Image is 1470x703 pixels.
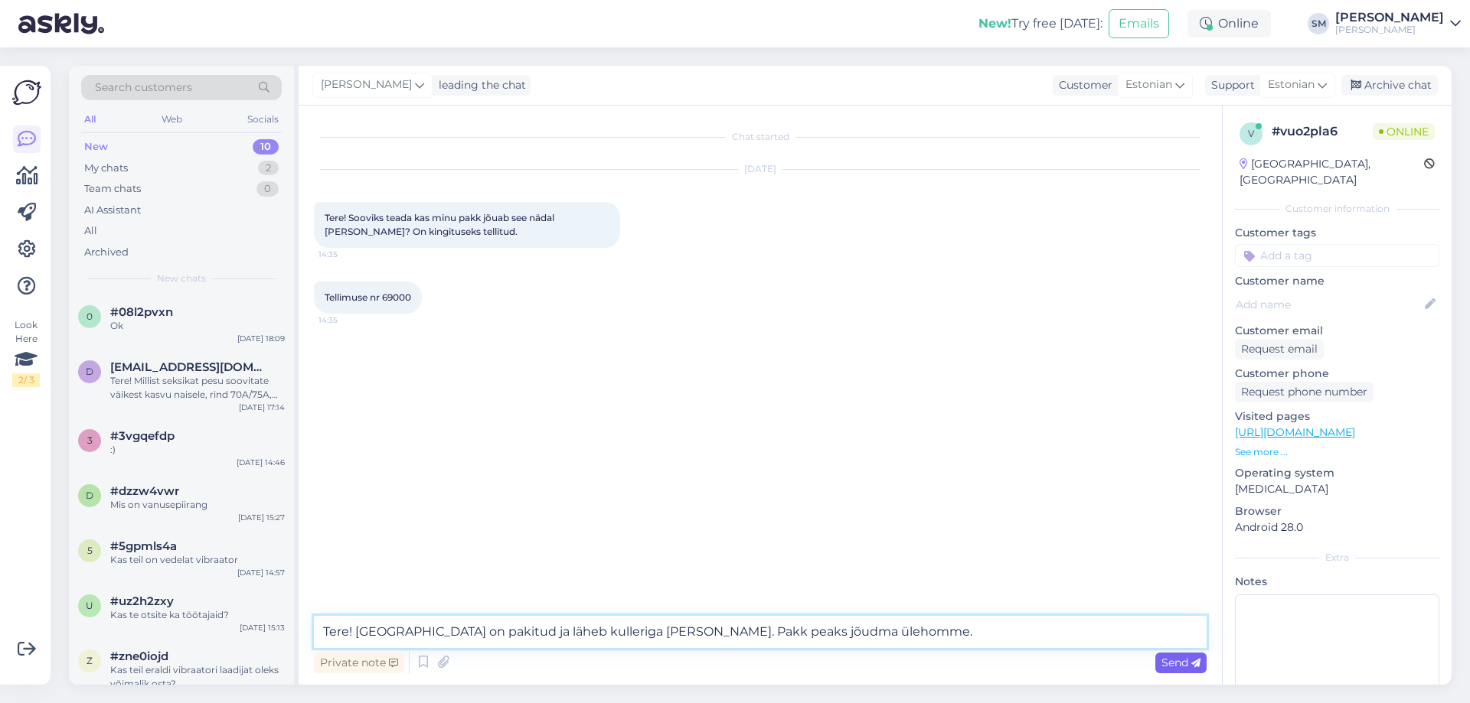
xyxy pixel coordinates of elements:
[87,434,93,446] span: 3
[314,616,1207,648] textarea: Tere! [GEOGRAPHIC_DATA] on pakitud ja läheb kulleriga [PERSON_NAME]. Pakk peaks jõudma ülehomme.
[1235,323,1439,339] p: Customer email
[1248,128,1254,139] span: v
[86,600,93,611] span: u
[1335,11,1444,24] div: [PERSON_NAME]
[87,545,93,556] span: 5
[84,223,97,239] div: All
[1205,77,1255,93] div: Support
[1187,10,1271,37] div: Online
[325,291,411,303] span: Tellimuse nr 69000
[325,212,557,237] span: Tere! Sooviks teada kas minu pakk jõuab see nädal [PERSON_NAME]? On kingituseks tellitud.
[239,402,285,413] div: [DATE] 17:14
[110,443,285,457] div: :)
[110,305,173,319] span: #08l2pvxn
[1235,445,1439,459] p: See more ...
[1235,273,1439,289] p: Customer name
[433,77,526,93] div: leading the chat
[1235,366,1439,382] p: Customer phone
[84,245,129,260] div: Archived
[1308,13,1329,34] div: SM
[1235,503,1439,519] p: Browser
[110,360,269,374] span: diannaojala@gmail.com
[110,429,175,443] span: #3vgqefdp
[158,109,185,129] div: Web
[237,457,285,468] div: [DATE] 14:46
[84,161,128,176] div: My chats
[81,109,99,129] div: All
[84,181,141,197] div: Team chats
[1053,77,1112,93] div: Customer
[1109,9,1169,38] button: Emails
[1235,202,1439,216] div: Customer information
[1235,574,1439,590] p: Notes
[1235,339,1324,360] div: Request email
[87,655,93,666] span: z
[110,663,285,691] div: Kas teil eraldi vibraatori laadijat oleks võimalik osta?
[1272,122,1373,141] div: # vuo2pla6
[110,374,285,402] div: Tere! Millist seksikat pesu soovitate väikest kasvu naisele, rind 70A/75A, pikkus 161cm? Soovin a...
[978,15,1102,33] div: Try free [DATE]:
[1235,465,1439,481] p: Operating system
[1335,11,1461,36] a: [PERSON_NAME][PERSON_NAME]
[321,76,412,93] span: [PERSON_NAME]
[314,130,1207,144] div: Chat started
[87,311,93,322] span: 0
[1335,24,1444,36] div: [PERSON_NAME]
[1240,156,1424,188] div: [GEOGRAPHIC_DATA], [GEOGRAPHIC_DATA]
[110,319,285,333] div: Ok
[256,181,279,197] div: 0
[12,78,41,107] img: Askly Logo
[110,649,168,663] span: #zne0iojd
[1235,382,1374,402] div: Request phone number
[95,80,192,96] span: Search customers
[1235,551,1439,565] div: Extra
[253,139,279,155] div: 10
[12,318,40,387] div: Look Here
[84,139,108,155] div: New
[1235,425,1355,439] a: [URL][DOMAIN_NAME]
[244,109,282,129] div: Socials
[12,373,40,387] div: 2 / 3
[978,16,1011,31] b: New!
[157,272,206,285] span: New chats
[1235,225,1439,241] p: Customer tags
[258,161,279,176] div: 2
[110,539,177,553] span: #5gpmls4a
[240,622,285,633] div: [DATE] 15:13
[84,203,141,218] div: AI Assistant
[314,162,1207,176] div: [DATE]
[1125,76,1172,93] span: Estonian
[1236,296,1422,313] input: Add name
[1341,75,1438,96] div: Archive chat
[110,484,179,498] span: #dzzw4vwr
[1235,481,1439,497] p: [MEDICAL_DATA]
[86,490,93,501] span: d
[237,333,285,344] div: [DATE] 18:09
[318,314,376,326] span: 14:35
[238,512,285,523] div: [DATE] 15:27
[110,498,285,512] div: Mis on vanusepiirang
[314,653,404,673] div: Private note
[110,594,174,608] span: #uz2h2zxy
[1373,123,1435,140] span: Online
[110,608,285,622] div: Kas te otsite ka töötajaid?
[1268,76,1315,93] span: Estonian
[86,366,93,377] span: d
[237,567,285,578] div: [DATE] 14:57
[318,249,376,260] span: 14:35
[1161,656,1200,669] span: Send
[1235,408,1439,425] p: Visited pages
[1235,244,1439,267] input: Add a tag
[1235,519,1439,535] p: Android 28.0
[110,553,285,567] div: Kas teil on vedelat vibraator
